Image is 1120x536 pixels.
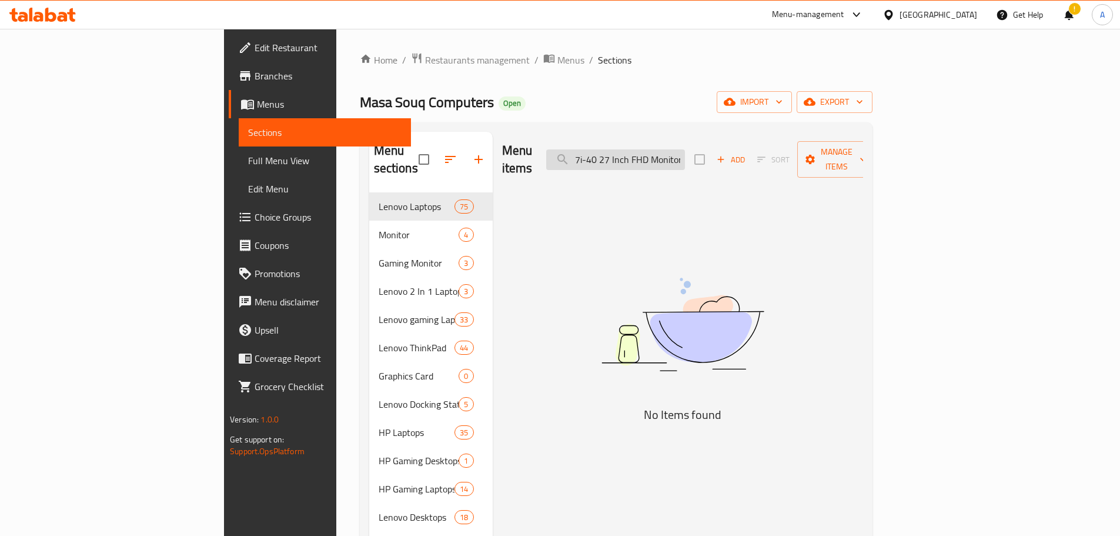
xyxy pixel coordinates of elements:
div: Lenovo Docking Stations5 [369,390,493,418]
a: Coupons [229,231,411,259]
div: items [454,510,473,524]
span: Promotions [255,267,402,281]
span: Select all sections [412,147,436,172]
span: 35 [455,427,473,438]
span: Gaming Monitor [379,256,459,270]
div: items [459,369,473,383]
span: 14 [455,484,473,495]
div: items [459,228,473,242]
span: Sections [598,53,631,67]
div: items [459,454,473,468]
a: Branches [229,62,411,90]
img: dish.svg [536,247,830,402]
span: Graphics Card [379,369,459,383]
span: HP Laptops [379,425,455,440]
span: Lenovo Laptops [379,199,455,214]
span: Lenovo ThinkPad [379,341,455,355]
div: items [454,199,473,214]
span: Manage items [807,145,867,174]
span: Grocery Checklist [255,379,402,394]
span: Menus [557,53,584,67]
a: Menus [229,90,411,118]
h5: No Items found [536,405,830,424]
div: Gaming Monitor3 [369,249,493,277]
a: Menus [543,52,584,68]
a: Upsell [229,316,411,344]
span: Coverage Report [255,351,402,365]
span: Open [499,98,526,108]
a: Full Menu View [239,147,411,175]
a: Sections [239,118,411,147]
a: Edit Menu [239,175,411,203]
span: Lenovo gaming Laptops [379,312,455,327]
div: Lenovo Laptops75 [369,192,493,221]
span: Lenovo 2 In 1 Laptops [379,284,459,298]
span: Sections [248,125,402,139]
button: Add section [464,145,493,174]
div: Open [499,96,526,111]
span: Upsell [255,323,402,337]
span: Sort sections [436,145,464,174]
span: 75 [455,201,473,212]
div: HP Laptops35 [369,418,493,447]
h2: Menu items [502,142,533,177]
span: 3 [459,258,473,269]
div: items [454,425,473,440]
input: search [546,149,685,170]
div: [GEOGRAPHIC_DATA] [900,8,977,21]
a: Menu disclaimer [229,288,411,316]
div: Lenovo gaming Laptops33 [369,305,493,334]
span: Edit Menu [248,182,402,196]
a: Coverage Report [229,344,411,372]
span: Lenovo Desktops [379,510,455,524]
div: Lenovo Docking Stations [379,397,459,411]
span: HP Gaming Desktops [379,454,459,468]
span: 5 [459,399,473,410]
a: Edit Restaurant [229,34,411,62]
div: HP Gaming Desktops1 [369,447,493,475]
span: import [726,95,783,109]
span: Branches [255,69,402,83]
span: Menu disclaimer [255,295,402,309]
div: items [459,284,473,298]
span: 4 [459,229,473,241]
button: import [717,91,792,113]
span: Version: [230,412,259,427]
span: Get support on: [230,432,284,447]
span: Masa Souq Computers [360,89,494,115]
button: Manage items [797,141,876,178]
span: Menus [257,97,402,111]
nav: breadcrumb [360,52,872,68]
span: 3 [459,286,473,297]
div: Lenovo ThinkPad44 [369,334,493,362]
div: items [454,341,473,355]
span: Coupons [255,238,402,252]
span: Restaurants management [425,53,530,67]
span: Choice Groups [255,210,402,224]
div: HP Gaming Laptops14 [369,475,493,503]
div: Graphics Card0 [369,362,493,390]
span: Select section first [750,151,797,169]
span: 44 [455,342,473,354]
a: Choice Groups [229,203,411,231]
span: export [806,95,863,109]
span: Full Menu View [248,154,402,168]
div: items [454,312,473,327]
span: 1 [459,455,473,467]
span: Monitor [379,228,459,242]
span: 18 [455,512,473,523]
span: Add item [712,151,750,169]
div: items [459,256,473,270]
span: HP Gaming Laptops [379,482,455,496]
